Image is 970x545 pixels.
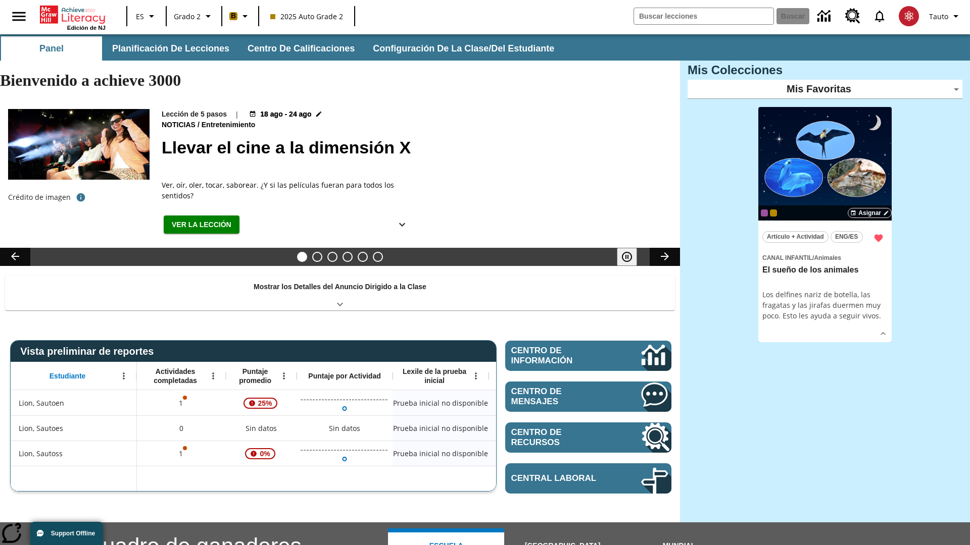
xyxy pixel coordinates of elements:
[770,209,777,216] div: New 2025 class
[142,367,209,385] span: Actividades completadas
[137,415,226,441] div: 0, Lion, Sautoes
[761,209,768,216] div: OL 2025 Auto Grade 3
[505,422,671,453] a: Centro de recursos, Se abrirá en una pestaña nueva.
[136,11,144,22] span: ES
[312,252,322,262] button: Diapositiva 2 ¿Lo quieres con papas fritas?
[162,180,414,201] span: Ver, oír, oler, tocar, saborear. ¿Y si las películas fueran para todos los sentidos?
[162,120,198,131] span: Noticias
[226,415,297,441] div: Sin datos, Lion, Sautoes
[468,368,483,384] button: Abrir menú
[19,448,63,459] span: Lion, Sautoss
[206,368,221,384] button: Abrir menú
[51,530,95,537] span: Support Offline
[40,5,106,25] a: Portada
[40,4,106,31] div: Portada
[505,463,671,494] a: Central laboral
[511,473,611,483] span: Central laboral
[839,3,866,30] a: Centro de recursos, Se abrirá en una pestaña nueva.
[116,368,131,384] button: Abrir menú
[226,441,297,466] div: , 0%, ¡Atención! La puntuación media de 0% correspondiente al primer intento de este estudiante d...
[893,3,925,29] button: Escoja un nuevo avatar
[811,3,839,30] a: Centro de información
[398,367,471,385] span: Lexile de la prueba inicial
[30,522,103,545] button: Support Offline
[8,109,150,180] img: El panel situado frente a los asientos rocía con agua nebulizada al feliz público en un cine equi...
[762,252,888,263] span: Tema: Canal Infantil/Animales
[174,11,201,22] span: Grado 2
[1,36,102,61] button: Panel
[358,252,368,262] button: Diapositiva 5 ¿Cuál es la gran idea?
[137,441,226,466] div: 1, Es posible que sea inválido el puntaje de una o más actividades., Lion, Sautoss
[848,208,892,218] button: Asignar Elegir fechas
[373,252,383,262] button: Diapositiva 6 Una idea, mucho trabajo
[247,109,324,120] button: 18 ago - 24 ago Elegir fechas
[899,6,919,26] img: avatar image
[393,423,488,433] span: Prueba inicial no disponible, Lion, Sautoes
[688,80,962,99] div: Mis Favoritas
[240,418,282,439] span: Sin datos
[225,7,255,25] button: Boost El color de la clase es anaranjado claro. Cambiar el color de la clase.
[19,423,63,433] span: Lion, Sautoes
[617,248,647,266] div: Pausar
[634,8,773,24] input: Buscar campo
[231,367,279,385] span: Puntaje promedio
[489,415,585,441] div: Sin datos, Lion, Sautoes
[254,394,276,412] span: 25%
[297,252,307,262] button: Diapositiva 1 Llevar el cine a la dimensión X
[19,398,64,408] span: Lion, Sautoen
[104,36,237,61] button: Planificación de lecciones
[393,398,488,408] span: Prueba inicial no disponible, Lion, Sautoen
[327,252,337,262] button: Diapositiva 3 Modas que pasaron de moda
[758,107,892,343] div: lesson details
[762,254,812,261] span: Canal Infantil
[767,232,824,242] span: Artículo + Actividad
[392,215,412,234] button: Ver más
[254,282,426,292] p: Mostrar los Detalles del Anuncio Dirigido a la Clase
[164,215,239,234] button: Ver la lección
[489,441,585,466] div: Sin datos, Lion, Sautoss
[178,398,185,408] p: 1
[511,427,611,448] span: Centro de recursos
[8,192,71,202] p: Crédito de imagen
[178,448,185,459] p: 1
[925,7,966,25] button: Perfil/Configuración
[365,36,562,61] button: Configuración de la clase/del estudiante
[511,387,611,407] span: Centro de mensajes
[876,326,891,341] button: Ver más
[762,231,829,243] button: Artículo + Actividad
[762,289,888,321] div: Los delfines nariz de botella, las fragatas y las jirafas duermen muy poco. Esto les ayuda a segu...
[308,371,380,380] span: Puntaje por Actividad
[814,254,841,261] span: Animales
[929,11,948,22] span: Tauto
[179,423,183,433] span: 0
[260,109,311,120] span: 18 ago - 24 ago
[762,265,888,276] h3: El sueño de los animales
[137,390,226,415] div: 1, Es posible que sea inválido el puntaje de una o más actividades., Lion, Sautoen
[226,390,297,415] div: , 25%, ¡Atención! La puntuación media de 25% correspondiente al primer intento de este estudiante...
[650,248,680,266] button: Carrusel de lecciones, seguir
[831,231,863,243] button: ENG/ES
[324,418,365,439] div: Sin datos, Lion, Sautoes
[688,63,962,77] h3: Mis Colecciones
[8,8,143,19] body: Máximo 600 caracteres Presiona Escape para desactivar la barra de herramientas Presiona Alt + F10...
[858,208,881,217] span: Asignar
[511,346,607,366] span: Centro de información
[866,3,893,29] a: Notificaciones
[130,7,163,25] button: Lenguaje: ES, Selecciona un idioma
[235,109,239,120] span: |
[71,188,91,206] button: Crédito de foto: The Asahi Shimbun vía Getty Images
[20,346,159,357] span: Vista preliminar de reportes
[505,341,671,371] a: Centro de información
[202,120,258,131] span: Entretenimiento
[812,254,814,261] span: /
[231,10,236,22] span: B
[162,109,227,120] p: Lección de 5 pasos
[270,11,343,22] span: 2025 Auto Grade 2
[5,276,675,310] div: Mostrar los Detalles del Anuncio Dirigido a la Clase
[170,7,218,25] button: Grado: Grado 2, Elige un grado
[67,25,106,31] span: Edición de NJ
[835,232,858,242] span: ENG/ES
[162,135,668,160] h2: Llevar el cine a la dimensión X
